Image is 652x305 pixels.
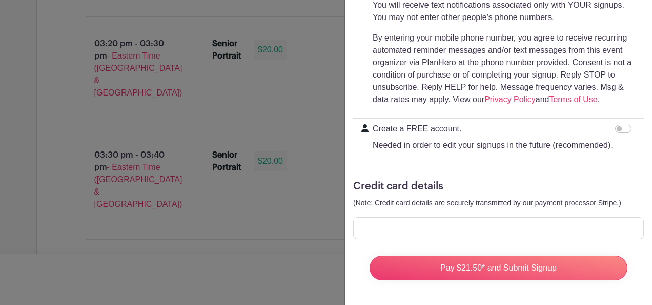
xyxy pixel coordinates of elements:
[353,180,644,193] h5: Credit card details
[373,139,613,151] p: Needed in order to edit your signups in the future (recommended).
[373,32,636,106] p: By entering your mobile phone number, you agree to receive recurring automated reminder messages ...
[370,256,627,280] input: Pay $21.50* and Submit Signup
[549,95,597,104] a: Terms of Use
[360,223,637,233] iframe: Secure card payment input frame
[353,199,621,207] small: (Note: Credit card details are securely transmitted by our payment processor Stripe.)
[373,123,613,135] p: Create a FREE account.
[484,95,536,104] a: Privacy Policy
